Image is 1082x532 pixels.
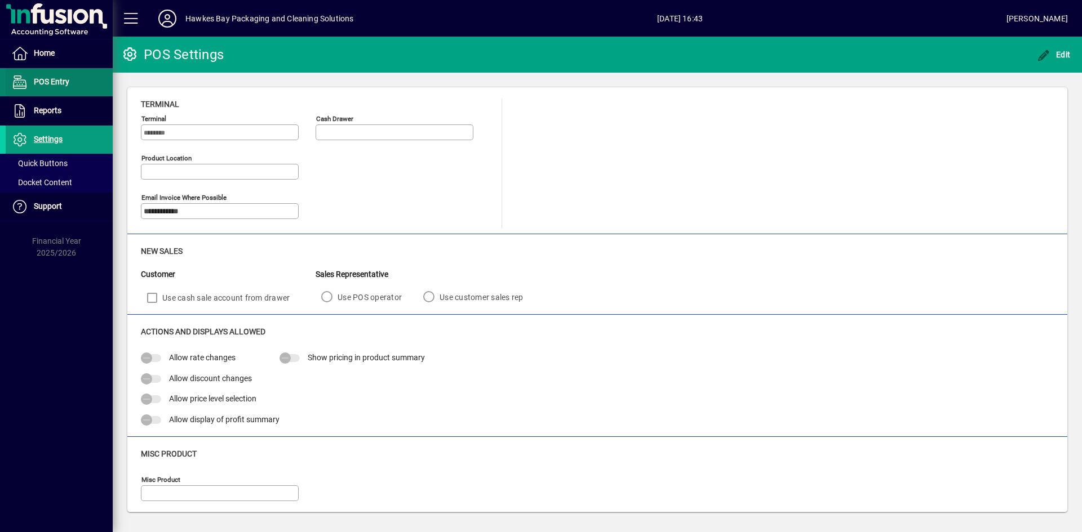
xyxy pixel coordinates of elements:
span: Allow display of profit summary [169,415,280,424]
mat-label: Cash Drawer [316,115,353,123]
button: Profile [149,8,185,29]
a: Reports [6,97,113,125]
a: Quick Buttons [6,154,113,173]
div: Customer [141,269,316,280]
div: [PERSON_NAME] [1006,10,1068,28]
span: Allow price level selection [169,394,256,403]
div: POS Settings [121,46,224,64]
span: Terminal [141,100,179,109]
span: New Sales [141,247,183,256]
span: Quick Buttons [11,159,68,168]
span: Misc Product [141,449,197,458]
span: Home [34,48,55,57]
span: Actions and Displays Allowed [141,327,265,336]
span: Allow rate changes [169,353,236,362]
span: POS Entry [34,77,69,86]
div: Sales Representative [316,269,539,280]
button: Edit [1034,44,1074,65]
span: Settings [34,135,63,144]
span: Allow discount changes [169,374,252,383]
a: Home [6,39,113,68]
mat-label: Misc Product [141,476,180,484]
div: Hawkes Bay Packaging and Cleaning Solutions [185,10,354,28]
span: Edit [1037,50,1071,59]
span: Support [34,202,62,211]
mat-label: Terminal [141,115,166,123]
span: [DATE] 16:43 [354,10,1006,28]
a: Docket Content [6,173,113,192]
a: POS Entry [6,68,113,96]
span: Docket Content [11,178,72,187]
mat-label: Product location [141,154,192,162]
span: Reports [34,106,61,115]
span: Show pricing in product summary [308,353,425,362]
a: Support [6,193,113,221]
mat-label: Email Invoice where possible [141,194,227,202]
